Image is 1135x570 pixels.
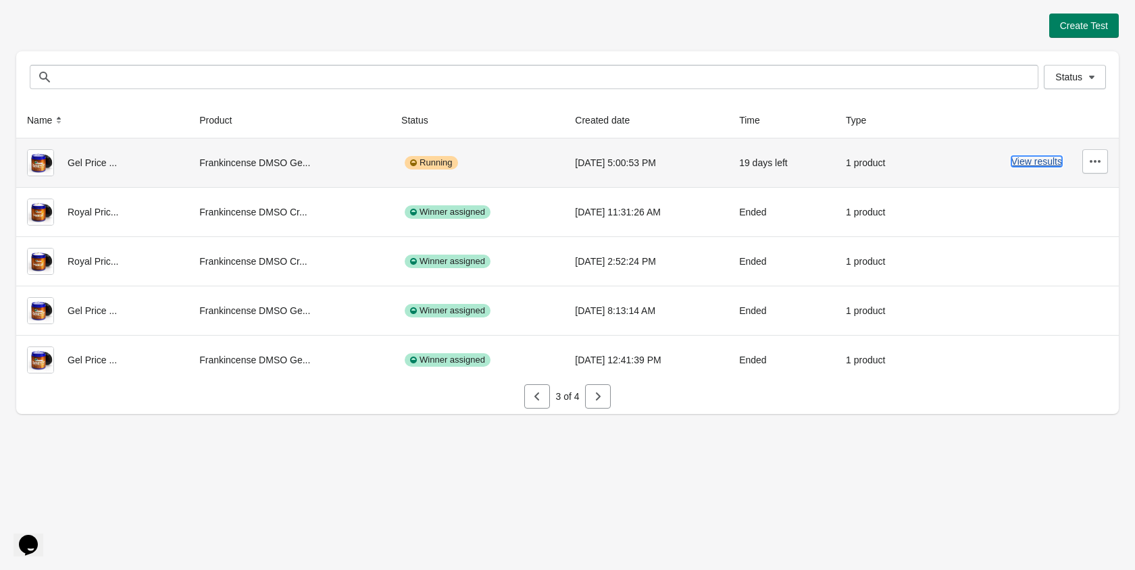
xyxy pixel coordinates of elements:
[199,248,380,275] div: Frankincense DMSO Cr...
[840,108,885,132] button: Type
[1049,14,1119,38] button: Create Test
[405,353,490,367] div: Winner assigned
[739,297,824,324] div: Ended
[396,108,447,132] button: Status
[739,346,824,373] div: Ended
[199,199,380,226] div: Frankincense DMSO Cr...
[575,297,717,324] div: [DATE] 8:13:14 AM
[1044,65,1106,89] button: Status
[575,149,717,176] div: [DATE] 5:00:53 PM
[575,248,717,275] div: [DATE] 2:52:24 PM
[1055,72,1082,82] span: Status
[27,346,178,373] div: Gel Price ...
[734,108,779,132] button: Time
[575,199,717,226] div: [DATE] 11:31:26 AM
[570,108,649,132] button: Created date
[27,149,178,176] div: Gel Price ...
[194,108,251,132] button: Product
[846,248,917,275] div: 1 product
[405,156,457,170] div: Running
[199,297,380,324] div: Frankincense DMSO Ge...
[846,149,917,176] div: 1 product
[846,199,917,226] div: 1 product
[405,255,490,268] div: Winner assigned
[27,199,178,226] div: Royal Pric...
[27,297,178,324] div: Gel Price ...
[739,199,824,226] div: Ended
[405,205,490,219] div: Winner assigned
[14,516,57,556] iframe: chat widget
[739,149,824,176] div: 19 days left
[1060,20,1108,31] span: Create Test
[199,149,380,176] div: Frankincense DMSO Ge...
[555,391,579,402] span: 3 of 4
[1011,156,1062,167] button: View results
[27,248,178,275] div: Royal Pric...
[405,304,490,317] div: Winner assigned
[846,297,917,324] div: 1 product
[22,108,71,132] button: Name
[739,248,824,275] div: Ended
[199,346,380,373] div: Frankincense DMSO Ge...
[846,346,917,373] div: 1 product
[575,346,717,373] div: [DATE] 12:41:39 PM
